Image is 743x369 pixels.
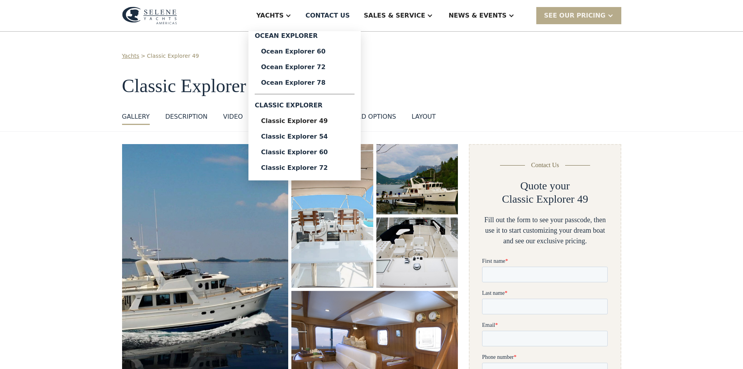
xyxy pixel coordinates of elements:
span: Tick the box below to receive occasional updates, exclusive offers, and VIP access via text message. [1,266,124,287]
h1: Classic Explorer 49 [122,76,621,96]
div: SEE Our Pricing [536,7,621,24]
div: Contact US [305,11,350,20]
div: Fill out the form to see your passcode, then use it to start customizing your dream boat and see ... [482,215,608,246]
a: DESCRIPTION [165,112,207,125]
div: Contact Us [531,160,559,170]
input: Yes, I’d like to receive SMS updates.Reply STOP to unsubscribe at any time. [2,317,7,322]
a: Ocean Explorer 72 [255,59,355,75]
div: Classic Explorer 54 [261,134,348,140]
h2: Classic Explorer 49 [502,193,588,206]
div: Yachts [256,11,284,20]
div: standard options [332,112,396,121]
a: open lightbox [376,217,458,288]
a: Classic Explorer 60 [255,144,355,160]
div: Classic Explorer 60 [261,149,348,155]
div: Ocean Explorer 60 [261,48,348,55]
div: News & EVENTS [449,11,507,20]
a: VIDEO [223,112,243,125]
a: standard options [332,112,396,125]
a: Classic Explorer 54 [255,129,355,144]
a: open lightbox [376,144,458,214]
a: Yachts [122,52,140,60]
span: Unsubscribe any time by clicking the link at the bottom of any message [2,342,124,362]
div: Sales & Service [364,11,425,20]
div: Classic Explorer [255,98,355,113]
div: Classic Explorer 49 [261,118,348,124]
a: Classic Explorer 49 [147,52,199,60]
a: Classic Explorer 72 [255,160,355,176]
img: 50 foot motor yacht [376,217,458,288]
div: DESCRIPTION [165,112,207,121]
img: 50 foot motor yacht [376,144,458,214]
a: Ocean Explorer 60 [255,44,355,59]
div: VIDEO [223,112,243,121]
div: Ocean Explorer 72 [261,64,348,70]
h2: Quote your [520,179,570,193]
a: layout [411,112,436,125]
nav: Yachts [248,31,361,180]
span: Reply STOP to unsubscribe at any time. [2,317,121,330]
div: Ocean Explorer 78 [261,80,348,86]
a: Ocean Explorer 78 [255,75,355,91]
div: layout [411,112,436,121]
div: Ocean Explorer [255,31,355,44]
div: > [141,52,145,60]
img: logo [122,7,177,25]
div: SEE Our Pricing [544,11,606,20]
a: Classic Explorer 49 [255,113,355,129]
input: I want to subscribe to your Newsletter.Unsubscribe any time by clicking the link at the bottom of... [2,341,7,346]
a: GALLERY [122,112,150,125]
strong: Yes, I’d like to receive SMS updates. [9,317,94,323]
strong: I want to subscribe to your Newsletter. [2,342,71,355]
div: GALLERY [122,112,150,121]
span: We respect your time - only the good stuff, never spam. [1,292,121,306]
a: open lightbox [291,144,373,288]
div: Classic Explorer 72 [261,165,348,171]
